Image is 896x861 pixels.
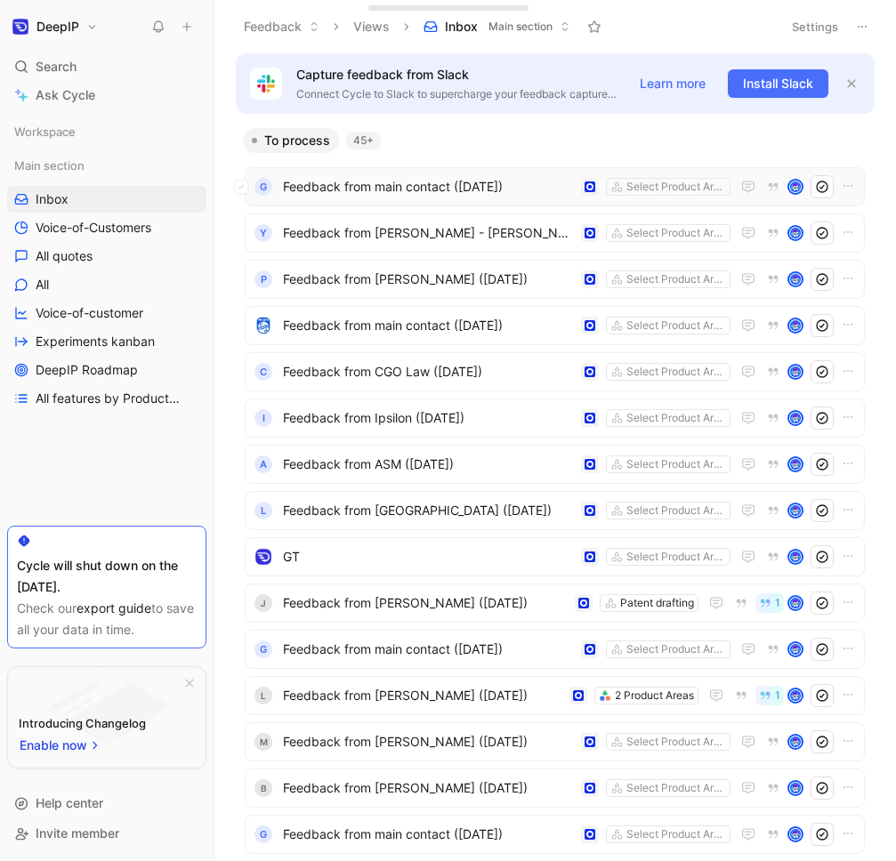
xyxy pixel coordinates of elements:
span: To process [264,132,330,149]
div: Select Product Areas [626,502,726,519]
a: PFeedback from [PERSON_NAME] ([DATE])Select Product Areasavatar [245,260,865,299]
img: avatar [789,227,802,239]
span: All quotes [36,247,93,265]
span: DeepIP Roadmap [36,361,138,379]
img: logo [254,548,272,566]
span: Feedback from main contact ([DATE]) [283,639,574,660]
div: Select Product Areas [626,548,726,566]
div: Introducing Changelog [19,712,146,734]
div: Workspace [7,118,206,145]
span: Feedback from ASM ([DATE]) [283,454,574,475]
img: avatar [789,273,802,286]
span: Main section [488,18,553,36]
button: To process [243,128,339,153]
img: avatar [789,689,802,702]
span: Feedback from [PERSON_NAME] - [PERSON_NAME] ([DATE]) [283,222,574,244]
div: G [254,640,272,658]
span: Learn more [640,73,706,94]
a: GFeedback from main contact ([DATE])Select Product Areasavatar [245,630,865,669]
a: Inbox [7,186,206,213]
button: 1 [755,593,784,613]
span: Install Slack [743,73,813,94]
img: avatar [789,412,802,424]
a: logoGTSelect Product Areasavatar [245,537,865,576]
a: Voice-of-Customers [7,214,206,241]
img: bg-BLZuj68n.svg [23,667,190,758]
div: C [254,363,272,381]
div: Select Product Areas [626,825,726,843]
img: avatar [789,597,802,609]
div: Select Product Areas [626,317,726,334]
button: Feedback [236,13,327,40]
span: Feedback from main contact ([DATE]) [283,315,574,336]
a: GFeedback from main contact ([DATE])Select Product Areasavatar [245,815,865,854]
span: Feedback from [PERSON_NAME] ([DATE]) [283,269,574,290]
span: Feedback from [PERSON_NAME] ([DATE]) [283,731,574,752]
div: Select Product Areas [626,455,726,473]
a: All features by Product area [7,385,206,412]
button: InboxMain section [416,13,578,40]
a: BFeedback from [PERSON_NAME] ([DATE])Select Product Areasavatar [245,768,865,808]
span: GT [283,546,574,567]
div: Main sectionInboxVoice-of-CustomersAll quotesAllVoice-of-customerExperiments kanbanDeepIP Roadmap... [7,152,206,412]
span: 1 [775,598,780,608]
div: G [254,178,272,196]
div: Select Product Areas [626,733,726,751]
span: 1 [775,690,780,701]
a: Voice-of-customer [7,300,206,326]
div: M [254,733,272,751]
a: Experiments kanban [7,328,206,355]
div: Select Product Areas [626,640,726,658]
div: Patent drafting [620,594,694,612]
a: All quotes [7,243,206,270]
img: avatar [789,736,802,748]
span: Feedback from [PERSON_NAME] ([DATE]) [283,592,568,614]
span: All features by Product area [36,390,183,407]
h1: DeepIP [36,19,79,35]
div: Select Product Areas [626,409,726,427]
span: Feedback from main contact ([DATE]) [283,824,574,845]
a: logoFeedback from main contact ([DATE])Select Product Areasavatar [245,306,865,345]
div: Main section [7,152,206,179]
span: Help center [36,795,103,810]
div: Select Product Areas [626,178,726,196]
img: avatar [789,782,802,794]
button: DeepIPDeepIP [7,14,102,39]
button: Install Slack [728,69,828,98]
img: avatar [789,504,802,517]
span: Workspace [14,123,76,141]
span: Feedback from [GEOGRAPHIC_DATA] ([DATE]) [283,500,574,521]
span: Voice-of-customer [36,304,143,322]
div: Help center [7,790,206,817]
img: avatar [789,319,802,332]
div: 45+ [346,132,381,149]
div: Check our to save all your data in time. [17,598,197,640]
div: L [254,687,272,704]
div: G [254,825,272,843]
p: Connect Cycle to Slack to supercharge your feedback capture flows [296,85,618,103]
button: Learn more [625,69,721,98]
div: A [254,455,272,473]
div: Select Product Areas [626,270,726,288]
img: DeepIP [12,18,29,36]
span: Search [36,56,77,77]
img: avatar [789,181,802,193]
span: Enable now [20,735,89,756]
span: Invite member [36,825,119,841]
div: L [254,502,272,519]
button: Enable now [19,734,102,757]
a: MFeedback from [PERSON_NAME] ([DATE])Select Product Areasavatar [245,722,865,761]
button: Views [345,13,398,40]
a: CFeedback from CGO Law ([DATE])Select Product Areasavatar [245,352,865,391]
div: Y [254,224,272,242]
span: Feedback from main contact ([DATE]) [283,176,574,197]
div: J [254,594,272,612]
div: B [254,779,272,797]
a: export guide [77,600,151,616]
span: Voice-of-Customers [36,219,151,237]
a: GFeedback from main contact ([DATE])Select Product Areasavatar [245,167,865,206]
a: LFeedback from [GEOGRAPHIC_DATA] ([DATE])Select Product Areasavatar [245,491,865,530]
a: All [7,271,206,298]
img: avatar [789,643,802,656]
a: LFeedback from [PERSON_NAME] ([DATE])2 Product Areas1avatar [245,676,865,715]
